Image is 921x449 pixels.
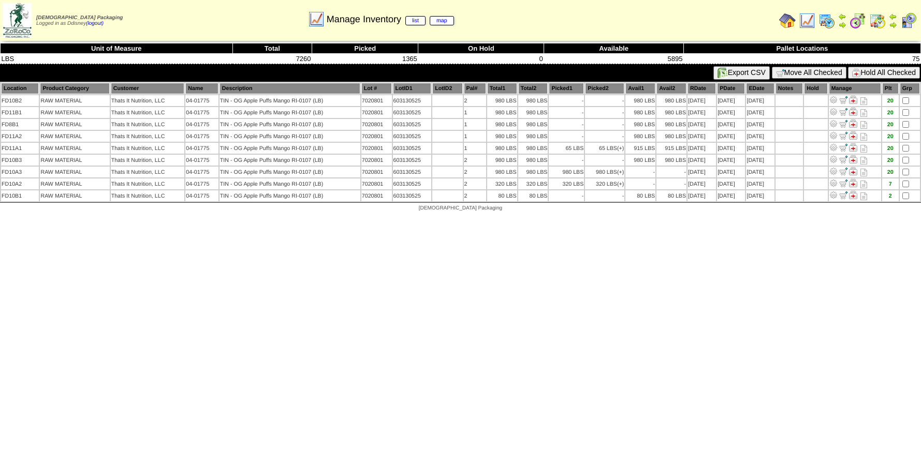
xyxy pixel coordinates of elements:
[220,143,360,154] td: TIN - OG Apple Puffs Mango RI-0107 (LB)
[850,12,866,29] img: calendarblend.gif
[361,131,392,142] td: 7020801
[839,179,847,187] img: Move
[746,190,774,201] td: [DATE]
[361,155,392,166] td: 7020801
[1,190,39,201] td: FD10B1
[518,83,548,94] th: Total2
[487,119,517,130] td: 980 LBS
[717,143,745,154] td: [DATE]
[393,131,432,142] td: 603130525
[656,178,686,189] td: -
[713,66,770,80] button: Export CSV
[829,119,838,128] img: Adjust
[688,190,716,201] td: [DATE]
[746,83,774,94] th: EDate
[585,119,624,130] td: -
[779,12,796,29] img: home.gif
[717,131,745,142] td: [DATE]
[625,143,655,154] td: 915 LBS
[220,107,360,118] td: TIN - OG Apple Puffs Mango RI-0107 (LB)
[585,107,624,118] td: -
[829,167,838,175] img: Adjust
[717,83,745,94] th: PDate
[656,107,686,118] td: 980 LBS
[585,178,624,189] td: 320 LBS
[418,54,544,64] td: 0
[1,107,39,118] td: FD11B1
[625,107,655,118] td: 980 LBS
[86,21,104,26] a: (logout)
[518,167,548,177] td: 980 LBS
[111,131,185,142] td: Thats It Nutrition, LLC
[882,83,899,94] th: Plt
[40,95,109,106] td: RAW MATERIAL
[393,83,432,94] th: LotID1
[432,83,462,94] th: LotID2
[220,155,360,166] td: TIN - OG Apple Puffs Mango RI-0107 (LB)
[683,43,920,54] th: Pallet Locations
[625,167,655,177] td: -
[1,43,233,54] th: Unit of Measure
[839,131,847,140] img: Move
[544,43,684,54] th: Available
[883,145,898,152] div: 20
[860,121,867,129] i: Note
[838,21,846,29] img: arrowright.gif
[617,145,624,152] div: (+)
[625,95,655,106] td: 980 LBS
[111,143,185,154] td: Thats It Nutrition, LLC
[393,190,432,201] td: 603130525
[220,131,360,142] td: TIN - OG Apple Puffs Mango RI-0107 (LB)
[1,143,39,154] td: FD11A1
[393,95,432,106] td: 603130525
[111,167,185,177] td: Thats It Nutrition, LLC
[883,193,898,199] div: 2
[518,107,548,118] td: 980 LBS
[111,178,185,189] td: Thats It Nutrition, LLC
[361,190,392,201] td: 7020801
[308,11,325,27] img: line_graph.gif
[717,190,745,201] td: [DATE]
[900,12,917,29] img: calendarcustomer.gif
[848,67,920,79] button: Hold All Checked
[900,83,920,94] th: Grp
[549,178,584,189] td: 320 LBS
[617,169,624,175] div: (+)
[839,155,847,163] img: Move
[361,83,392,94] th: Lot #
[220,167,360,177] td: TIN - OG Apple Puffs Mango RI-0107 (LB)
[40,83,109,94] th: Product Category
[464,119,486,130] td: 1
[393,143,432,154] td: 603130525
[40,131,109,142] td: RAW MATERIAL
[1,54,233,64] td: LBS
[585,83,624,94] th: Picked2
[549,107,584,118] td: -
[549,155,584,166] td: -
[688,83,716,94] th: RDate
[829,108,838,116] img: Adjust
[829,191,838,199] img: Adjust
[40,143,109,154] td: RAW MATERIAL
[487,131,517,142] td: 980 LBS
[688,119,716,130] td: [DATE]
[889,12,897,21] img: arrowleft.gif
[829,131,838,140] img: Adjust
[185,119,218,130] td: 04-01775
[393,178,432,189] td: 603130525
[430,16,454,25] a: map
[849,155,857,163] img: Manage Hold
[111,190,185,201] td: Thats It Nutrition, LLC
[746,178,774,189] td: [DATE]
[829,155,838,163] img: Adjust
[393,167,432,177] td: 603130525
[717,95,745,106] td: [DATE]
[518,155,548,166] td: 980 LBS
[487,107,517,118] td: 980 LBS
[776,69,784,77] img: cart.gif
[185,178,218,189] td: 04-01775
[419,205,502,211] span: [DEMOGRAPHIC_DATA] Packaging
[889,21,897,29] img: arrowright.gif
[549,190,584,201] td: -
[688,178,716,189] td: [DATE]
